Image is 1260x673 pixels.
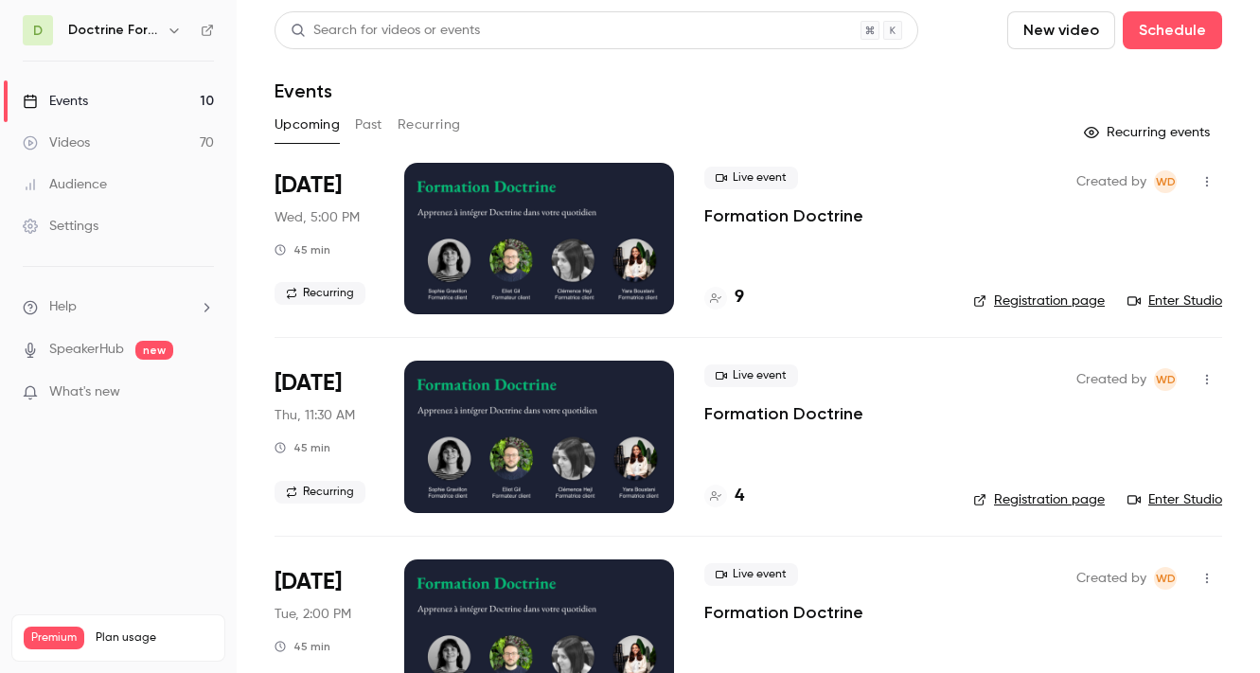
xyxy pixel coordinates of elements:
[275,605,351,624] span: Tue, 2:00 PM
[1154,368,1177,391] span: Webinar Doctrine
[1127,292,1222,310] a: Enter Studio
[275,440,330,455] div: 45 min
[275,242,330,257] div: 45 min
[973,490,1105,509] a: Registration page
[1076,567,1146,590] span: Created by
[275,361,374,512] div: Oct 9 Thu, 11:30 AM (Europe/Paris)
[735,285,744,310] h4: 9
[135,341,173,360] span: new
[735,484,744,509] h4: 4
[275,567,342,597] span: [DATE]
[1075,117,1222,148] button: Recurring events
[275,639,330,654] div: 45 min
[1007,11,1115,49] button: New video
[275,282,365,305] span: Recurring
[275,406,355,425] span: Thu, 11:30 AM
[355,110,382,140] button: Past
[1076,170,1146,193] span: Created by
[704,484,744,509] a: 4
[1154,567,1177,590] span: Webinar Doctrine
[68,21,159,40] h6: Doctrine Formation Corporate
[704,364,798,387] span: Live event
[973,292,1105,310] a: Registration page
[96,630,213,646] span: Plan usage
[1127,490,1222,509] a: Enter Studio
[275,481,365,504] span: Recurring
[704,601,863,624] a: Formation Doctrine
[704,167,798,189] span: Live event
[1156,368,1176,391] span: WD
[704,285,744,310] a: 9
[1076,368,1146,391] span: Created by
[24,627,84,649] span: Premium
[291,21,480,41] div: Search for videos or events
[191,384,214,401] iframe: Noticeable Trigger
[704,204,863,227] a: Formation Doctrine
[1156,170,1176,193] span: WD
[704,402,863,425] a: Formation Doctrine
[275,208,360,227] span: Wed, 5:00 PM
[275,170,342,201] span: [DATE]
[275,110,340,140] button: Upcoming
[704,563,798,586] span: Live event
[23,217,98,236] div: Settings
[23,175,107,194] div: Audience
[1154,170,1177,193] span: Webinar Doctrine
[23,133,90,152] div: Videos
[1123,11,1222,49] button: Schedule
[49,297,77,317] span: Help
[23,92,88,111] div: Events
[23,297,214,317] li: help-dropdown-opener
[275,80,332,102] h1: Events
[275,368,342,398] span: [DATE]
[49,382,120,402] span: What's new
[398,110,461,140] button: Recurring
[1156,567,1176,590] span: WD
[49,340,124,360] a: SpeakerHub
[33,21,43,41] span: D
[275,163,374,314] div: Oct 8 Wed, 5:00 PM (Europe/Paris)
